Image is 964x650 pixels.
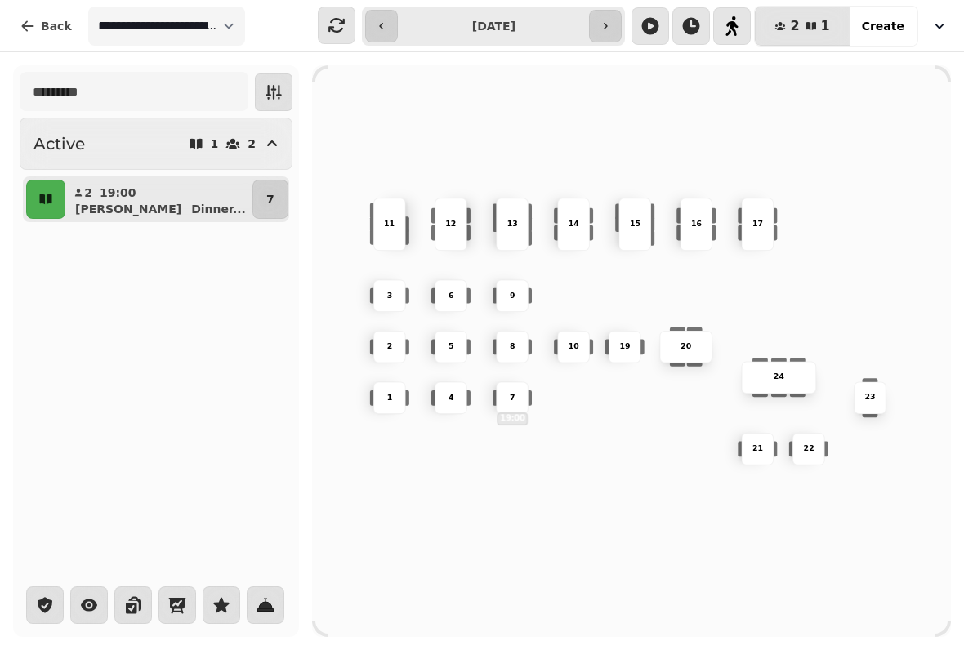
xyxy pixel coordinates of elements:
[191,201,246,217] p: Dinner ...
[252,180,288,219] button: 7
[681,341,691,353] p: 20
[755,7,849,46] button: 21
[569,341,579,353] p: 10
[507,219,517,230] p: 13
[691,219,702,230] p: 16
[20,118,292,170] button: Active12
[449,341,454,353] p: 5
[33,132,85,155] h2: Active
[864,392,875,403] p: 23
[821,20,830,33] span: 1
[41,20,72,32] span: Back
[384,219,395,230] p: 11
[266,191,274,207] p: 7
[862,20,904,32] span: Create
[774,372,784,383] p: 24
[803,443,814,455] p: 22
[510,341,515,353] p: 8
[449,290,454,301] p: 6
[7,7,85,46] button: Back
[569,219,579,230] p: 14
[387,341,393,353] p: 2
[510,392,515,403] p: 7
[69,180,249,219] button: 219:00[PERSON_NAME]Dinner...
[211,138,219,149] p: 1
[752,219,763,230] p: 17
[849,7,917,46] button: Create
[387,392,393,403] p: 1
[498,413,526,424] p: 19:00
[752,443,763,455] p: 21
[445,219,456,230] p: 12
[387,290,393,301] p: 3
[83,185,93,201] p: 2
[100,185,136,201] p: 19:00
[75,201,181,217] p: [PERSON_NAME]
[790,20,799,33] span: 2
[510,290,515,301] p: 9
[248,138,256,149] p: 2
[630,219,640,230] p: 15
[449,392,454,403] p: 4
[619,341,630,353] p: 19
